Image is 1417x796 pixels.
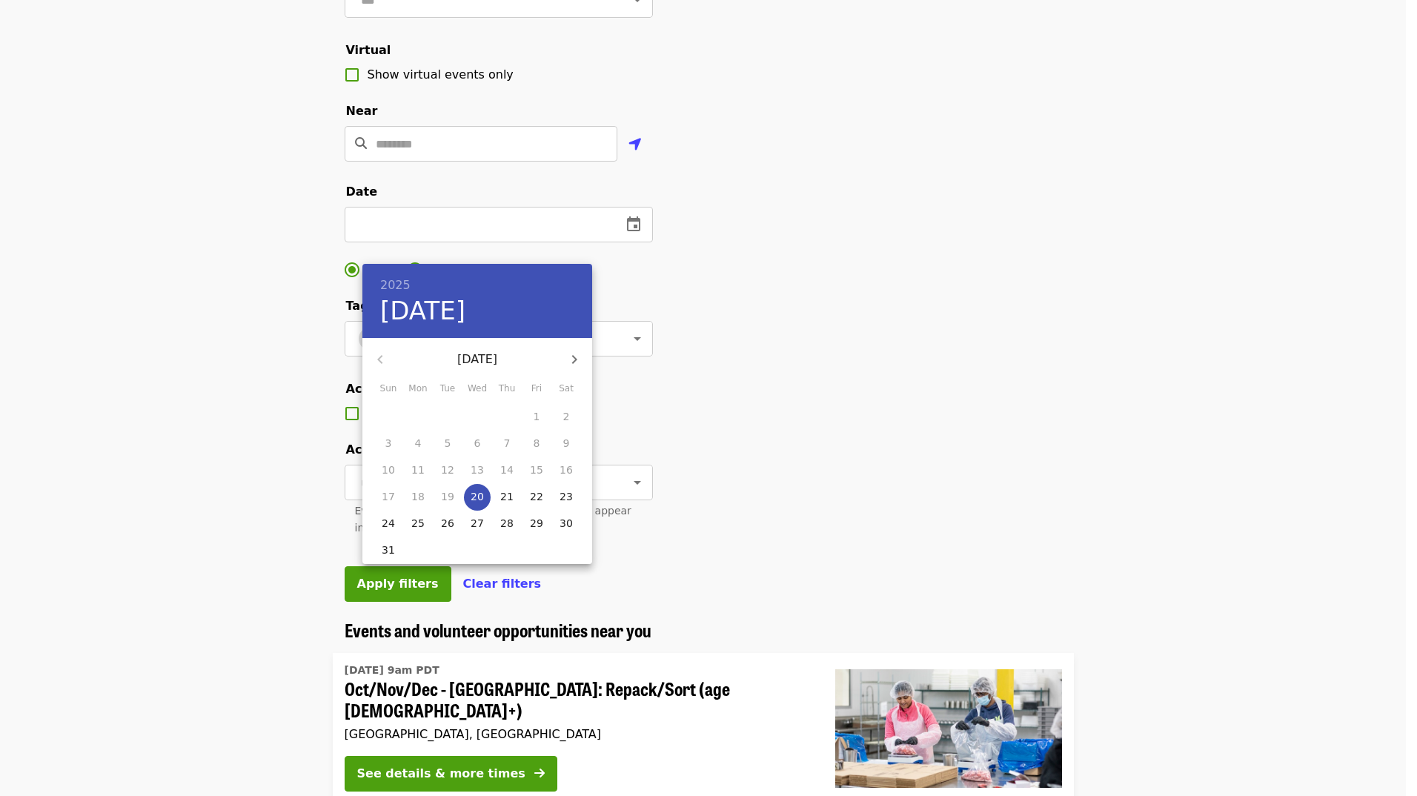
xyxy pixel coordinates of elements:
span: Wed [464,382,491,397]
button: 31 [375,537,402,564]
p: 27 [471,516,484,531]
button: 29 [523,511,550,537]
button: 26 [434,511,461,537]
p: 22 [530,489,543,504]
p: [DATE] [398,351,557,368]
p: 26 [441,516,454,531]
button: 25 [405,511,431,537]
p: 29 [530,516,543,531]
button: 21 [494,484,520,511]
button: 20 [464,484,491,511]
span: Thu [494,382,520,397]
button: 23 [553,484,580,511]
span: Sat [553,382,580,397]
button: 28 [494,511,520,537]
p: 21 [500,489,514,504]
p: 25 [411,516,425,531]
button: 2025 [380,275,411,296]
span: Sun [375,382,402,397]
span: Fri [523,382,550,397]
p: 30 [560,516,573,531]
span: Tue [434,382,461,397]
p: 24 [382,516,395,531]
p: 28 [500,516,514,531]
p: 31 [382,543,395,557]
button: 27 [464,511,491,537]
p: 23 [560,489,573,504]
button: 22 [523,484,550,511]
button: 30 [553,511,580,537]
button: 24 [375,511,402,537]
button: [DATE] [380,296,465,327]
span: Mon [405,382,431,397]
p: 20 [471,489,484,504]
